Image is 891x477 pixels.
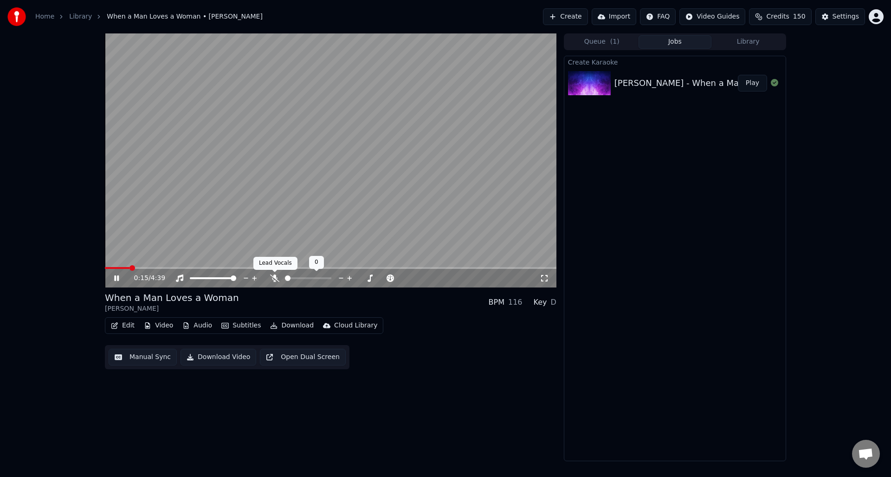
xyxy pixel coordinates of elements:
button: Subtitles [218,319,265,332]
button: Queue [565,35,639,49]
button: Audio [179,319,216,332]
div: Settings [833,12,859,21]
button: Create [543,8,588,25]
button: FAQ [640,8,676,25]
a: Library [69,12,92,21]
div: Key [534,297,547,308]
img: youka [7,7,26,26]
div: D [551,297,556,308]
div: [PERSON_NAME] - When a Man Loves a Woman [614,77,813,90]
button: Credits150 [749,8,811,25]
button: Download [266,319,317,332]
button: Video Guides [679,8,745,25]
button: Play [738,75,767,91]
span: When a Man Loves a Woman • [PERSON_NAME] [107,12,263,21]
button: Video [140,319,177,332]
div: / [134,274,156,283]
button: Import [592,8,636,25]
button: Library [711,35,785,49]
a: Open chat [852,440,880,468]
button: Jobs [639,35,712,49]
span: Credits [766,12,789,21]
div: 0 [309,256,324,269]
nav: breadcrumb [35,12,263,21]
span: 0:15 [134,274,148,283]
span: ( 1 ) [610,37,620,46]
span: 4:39 [151,274,165,283]
div: When a Man Loves a Woman [105,291,239,304]
button: Download Video [181,349,256,366]
button: Settings [815,8,865,25]
button: Open Dual Screen [260,349,346,366]
div: Cloud Library [334,321,377,330]
a: Home [35,12,54,21]
div: Lead Vocals [253,257,297,270]
div: Create Karaoke [564,56,786,67]
button: Manual Sync [109,349,177,366]
button: Edit [107,319,138,332]
div: BPM [489,297,504,308]
div: 116 [508,297,523,308]
div: [PERSON_NAME] [105,304,239,314]
span: 150 [793,12,806,21]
